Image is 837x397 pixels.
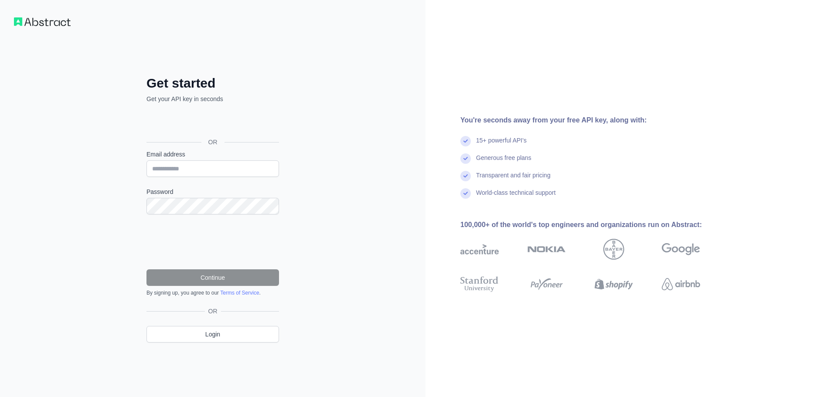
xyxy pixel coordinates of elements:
div: 15+ powerful API's [476,136,527,153]
img: Workflow [14,17,71,26]
img: accenture [460,239,499,260]
div: Generous free plans [476,153,531,171]
img: shopify [595,275,633,294]
img: check mark [460,171,471,181]
div: 100,000+ of the world's top engineers and organizations run on Abstract: [460,220,728,230]
h2: Get started [146,75,279,91]
span: OR [201,138,225,146]
img: bayer [603,239,624,260]
img: nokia [527,239,566,260]
div: You're seconds away from your free API key, along with: [460,115,728,126]
a: Login [146,326,279,343]
img: google [662,239,700,260]
img: airbnb [662,275,700,294]
div: Transparent and fair pricing [476,171,551,188]
div: By signing up, you agree to our . [146,289,279,296]
div: World-class technical support [476,188,556,206]
img: check mark [460,188,471,199]
img: payoneer [527,275,566,294]
img: check mark [460,136,471,146]
img: check mark [460,153,471,164]
button: Continue [146,269,279,286]
img: stanford university [460,275,499,294]
span: OR [205,307,221,316]
a: Terms of Service [220,290,259,296]
label: Password [146,187,279,196]
label: Email address [146,150,279,159]
iframe: Nút Đăng nhập bằng Google [142,113,282,132]
p: Get your API key in seconds [146,95,279,103]
iframe: reCAPTCHA [146,225,279,259]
